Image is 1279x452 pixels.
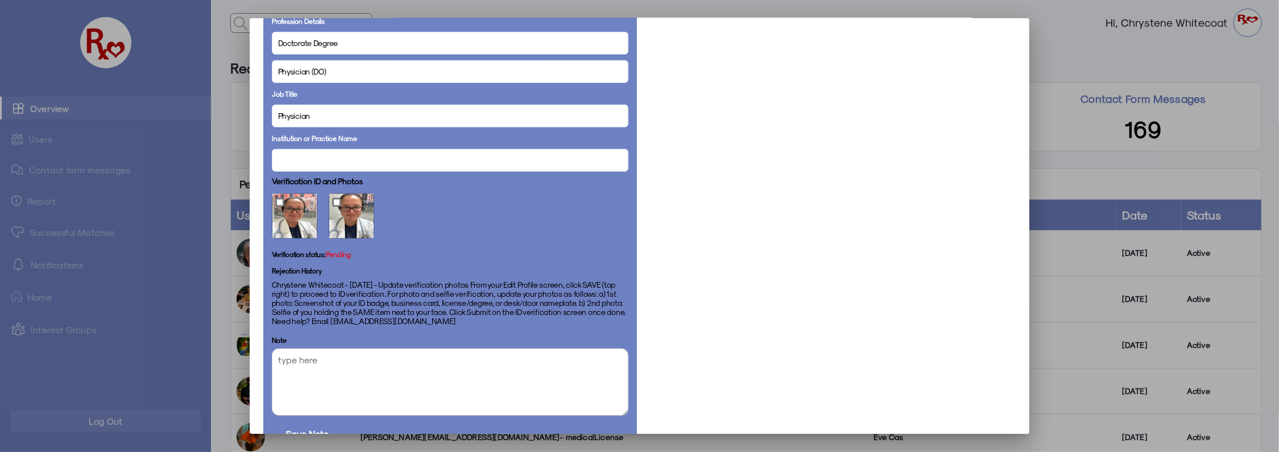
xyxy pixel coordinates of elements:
img: ic-admin-delete.svg [614,175,625,187]
p: Chrystene Whitecoat - [DATE] - Update verification photos From your Edit Profile screen, click SA... [272,280,628,326]
span: Pending [326,250,351,258]
img: s0enzdaby9mjsfxjdgkc.jpg [329,194,374,238]
label: Note [272,336,628,344]
img: vh2vu4yzidoc7clj9diu.jpg [272,194,317,238]
span: Physician (DO) [278,65,326,77]
label: Institution or Practice Name [272,133,357,143]
label: Job Title [272,89,297,99]
span: Physician [278,110,310,122]
h6: Rejection History [272,264,628,277]
h6: Verification ID and Photos [272,176,363,186]
span: Doctorate Degree [278,37,338,49]
button: Save Note [272,421,342,446]
h5: Verification status: [272,250,351,258]
label: Profession Details [272,16,325,26]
